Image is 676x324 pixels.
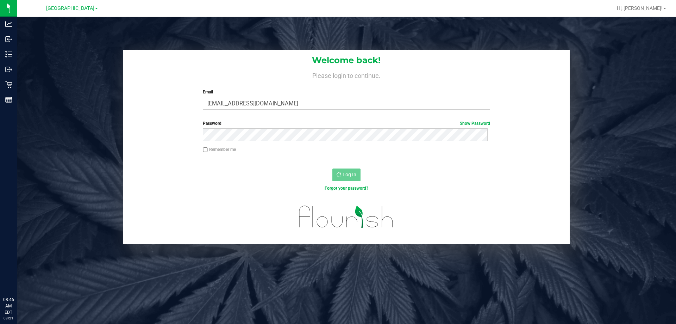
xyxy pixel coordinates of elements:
[290,199,402,235] img: flourish_logo.svg
[332,169,361,181] button: Log In
[325,186,368,191] a: Forgot your password?
[203,89,490,95] label: Email
[203,121,221,126] span: Password
[343,172,356,177] span: Log In
[5,20,12,27] inline-svg: Analytics
[203,146,236,153] label: Remember me
[123,71,570,79] h4: Please login to continue.
[203,147,208,152] input: Remember me
[3,297,14,316] p: 08:46 AM EDT
[5,51,12,58] inline-svg: Inventory
[123,56,570,65] h1: Welcome back!
[3,316,14,321] p: 08/21
[5,96,12,103] inline-svg: Reports
[5,66,12,73] inline-svg: Outbound
[5,36,12,43] inline-svg: Inbound
[5,81,12,88] inline-svg: Retail
[460,121,490,126] a: Show Password
[617,5,663,11] span: Hi, [PERSON_NAME]!
[46,5,94,11] span: [GEOGRAPHIC_DATA]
